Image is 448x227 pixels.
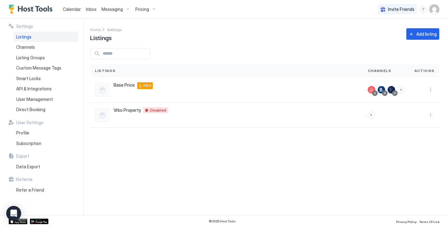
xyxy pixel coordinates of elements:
[16,141,41,146] span: Subscription
[86,6,96,12] a: Inbox
[14,52,78,63] a: Listing Groups
[414,68,434,74] span: Actions
[16,164,40,170] span: Data Export
[63,6,81,12] a: Calendar
[16,86,52,92] span: API & Integrations
[209,219,236,223] span: © 2025 Host Tools
[368,68,391,74] span: Channels
[100,48,150,59] input: Input Field
[419,220,439,224] span: Terms Of Use
[16,55,45,61] span: Listing Groups
[114,107,141,113] span: Vrbo Property
[14,161,78,172] a: Data Export
[14,32,78,42] a: Listings
[101,7,123,12] span: Messaging
[14,84,78,94] a: API & Integrations
[16,97,53,102] span: User Management
[396,218,417,225] a: Privacy Policy
[416,31,437,37] div: Add listing
[427,86,434,93] div: menu
[16,76,41,81] span: Smart Locks
[14,138,78,149] a: Subscription
[16,120,43,125] span: User Settings
[406,28,439,40] button: Add listing
[419,6,427,13] div: menu
[114,82,135,88] span: Base Price
[90,33,112,42] span: Listings
[427,111,434,119] div: menu
[14,94,78,105] a: User Management
[16,107,45,112] span: Direct Booking
[6,206,21,221] div: Open Intercom Messenger
[368,111,375,118] button: Connect channels
[14,104,78,115] a: Direct Booking
[14,42,78,52] a: Channels
[16,177,32,182] span: Referral
[16,130,29,136] span: Profile
[16,24,33,29] span: Settings
[90,26,101,33] div: Breadcrumb
[63,7,81,12] span: Calendar
[14,73,78,84] a: Smart Locks
[427,111,434,119] button: More options
[419,218,439,225] a: Terms Of Use
[16,153,29,159] span: Export
[14,128,78,138] a: Profile
[135,7,149,12] span: Pricing
[9,219,27,224] a: App Store
[14,185,78,195] a: Refer a Friend
[427,86,434,93] button: More options
[107,26,122,33] a: Settings
[16,65,61,71] span: Custom Message Tags
[30,219,49,224] a: Google Play Store
[429,4,439,14] div: User profile
[9,5,55,14] a: Host Tools Logo
[398,86,404,93] button: Connect channels
[143,83,152,89] span: PRO
[16,44,35,50] span: Channels
[107,27,122,32] span: Settings
[16,34,31,40] span: Listings
[107,26,122,33] div: Breadcrumb
[95,68,116,74] span: Listings
[396,220,417,224] span: Privacy Policy
[90,26,101,33] a: Home
[14,63,78,73] a: Custom Message Tags
[86,7,96,12] span: Inbox
[16,187,44,193] span: Refer a Friend
[90,27,101,32] span: Home
[388,7,414,12] span: Invite Friends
